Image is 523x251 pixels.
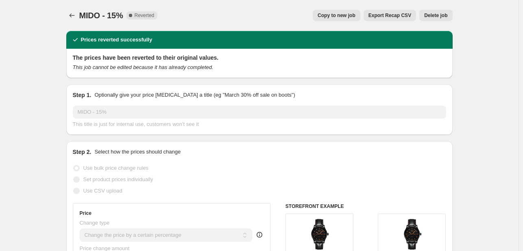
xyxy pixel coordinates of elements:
button: Export Recap CSV [364,10,416,21]
img: M005.430.36.051.80_0_front_1_22002e57-c135-41ac-bbb8-cd83d4da41ce_80x.png [303,218,336,251]
i: This job cannot be edited because it has already completed. [73,64,214,70]
span: Use CSV upload [83,188,122,194]
h2: Prices reverted successfully [81,36,153,44]
input: 30% off holiday sale [73,106,446,119]
h2: Step 1. [73,91,92,99]
span: MIDO - 15% [79,11,123,20]
p: Select how the prices should change [94,148,181,156]
h2: The prices have been reverted to their original values. [73,54,446,62]
span: Delete job [424,12,447,19]
p: Optionally give your price [MEDICAL_DATA] a title (eg "March 30% off sale on boots") [94,91,295,99]
button: Price change jobs [66,10,78,21]
h3: Price [80,210,92,216]
span: Use bulk price change rules [83,165,148,171]
span: Change type [80,220,110,226]
h2: Step 2. [73,148,92,156]
span: Export Recap CSV [368,12,411,19]
div: help [255,231,264,239]
span: Reverted [135,12,155,19]
img: M005.430.36.051.80_0_front_1_22002e57-c135-41ac-bbb8-cd83d4da41ce_80x.png [396,218,428,251]
span: Set product prices individually [83,176,153,182]
span: Copy to new job [318,12,355,19]
button: Copy to new job [313,10,360,21]
h6: STOREFRONT EXAMPLE [285,203,446,210]
button: Delete job [419,10,452,21]
span: This title is just for internal use, customers won't see it [73,121,199,127]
